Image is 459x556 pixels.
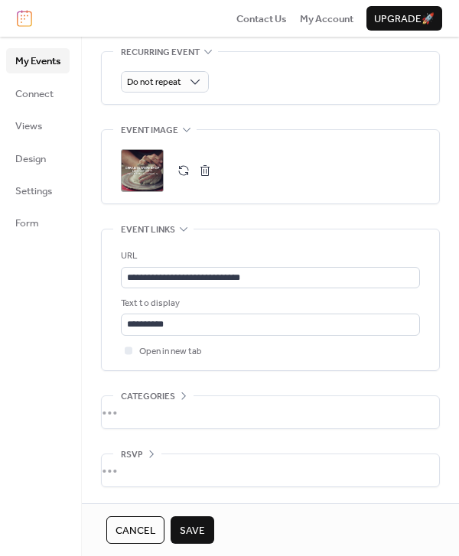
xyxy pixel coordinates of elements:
[15,86,54,102] span: Connect
[139,344,202,359] span: Open in new tab
[366,6,442,31] button: Upgrade🚀
[300,11,353,26] a: My Account
[180,523,205,538] span: Save
[121,123,178,138] span: Event image
[171,516,214,544] button: Save
[236,11,287,26] a: Contact Us
[121,249,417,264] div: URL
[121,149,164,192] div: ;
[121,223,175,238] span: Event links
[6,48,70,73] a: My Events
[121,296,417,311] div: Text to display
[300,11,353,27] span: My Account
[102,396,439,428] div: •••
[106,516,164,544] button: Cancel
[121,389,175,405] span: Categories
[6,146,70,171] a: Design
[374,11,435,27] span: Upgrade 🚀
[121,447,143,463] span: RSVP
[6,113,70,138] a: Views
[102,454,439,486] div: •••
[15,119,42,134] span: Views
[15,184,52,199] span: Settings
[116,523,155,538] span: Cancel
[15,151,46,167] span: Design
[6,178,70,203] a: Settings
[15,216,39,231] span: Form
[127,73,181,91] span: Do not repeat
[15,54,60,69] span: My Events
[236,11,287,27] span: Contact Us
[17,10,32,27] img: logo
[121,44,200,60] span: Recurring event
[6,81,70,106] a: Connect
[6,210,70,235] a: Form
